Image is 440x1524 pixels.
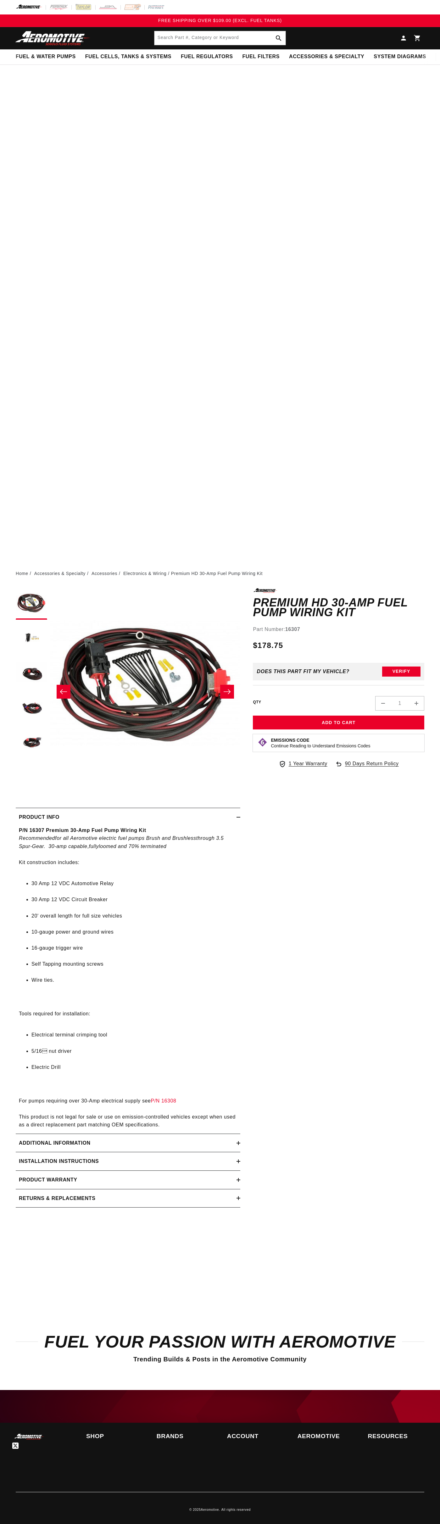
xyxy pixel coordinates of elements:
div: Part Number: [253,625,424,634]
button: Load image 5 in gallery view [16,727,47,758]
h2: Returns & replacements [19,1194,95,1203]
span: Fuel & Water Pumps [16,53,76,60]
summary: System Diagrams [369,49,431,64]
li: Wire ties. [31,976,237,984]
summary: Product warranty [16,1171,240,1189]
span: 1 Year Warranty [289,760,327,768]
button: Load image 3 in gallery view [16,657,47,689]
a: 90 Days Return Policy [335,760,399,774]
em: loomed and 70% terminated [99,844,166,849]
summary: Shop [86,1434,142,1439]
h2: Additional information [19,1139,91,1147]
a: Accessories [92,570,117,577]
button: Add to Cart [253,716,424,730]
div: Does This part fit My vehicle? [257,669,349,674]
summary: Returns & replacements [16,1189,240,1208]
summary: Fuel Regulators [176,49,237,64]
h2: Fuel Your Passion with Aeromotive [16,1334,424,1349]
summary: Fuel Cells, Tanks & Systems [81,49,176,64]
span: Fuel Cells, Tanks & Systems [85,53,171,60]
li: 5/16 nut driver [31,1047,237,1055]
summary: Resources [368,1434,424,1439]
em: for all Aeromotive electric fuel pumps Brush and Brushless [55,835,196,841]
span: Accessories & Specialty [289,53,364,60]
strong: Emissions Code [271,738,309,743]
li: Electric Drill [31,1063,237,1071]
summary: Account [227,1434,283,1439]
summary: Product Info [16,808,240,826]
span: Fuel Filters [242,53,280,60]
li: Accessories & Specialty [34,570,90,577]
em: through 3.5 Spur-Gear. 30-amp capable [19,835,224,849]
h2: Product Info [19,813,59,821]
summary: Accessories & Specialty [284,49,369,64]
a: Home [16,570,28,577]
button: Search Part #, Category or Keyword [272,31,286,45]
button: Emissions CodeContinue Reading to Understand Emissions Codes [271,737,370,749]
summary: Installation Instructions [16,1152,240,1170]
li: 30 Amp 12 VDC Circuit Breaker [31,896,237,904]
span: FREE SHIPPING OVER $109.00 (EXCL. FUEL TANKS) [158,18,282,23]
span: $178.75 [253,640,283,651]
li: 10-gauge power and ground wires [31,928,237,936]
li: 20' overall length for full size vehicles [31,912,237,920]
media-gallery: Gallery Viewer [16,588,240,795]
li: 16-gauge trigger wire [31,944,237,952]
span: Trending Builds & Posts in the Aeromotive Community [133,1356,307,1363]
em: fully [89,844,99,849]
summary: Additional information [16,1134,240,1152]
summary: Fuel & Water Pumps [11,49,81,64]
button: Load image 1 in gallery view [16,588,47,620]
a: P/N 16308 [151,1098,176,1103]
h1: Premium HD 30-Amp Fuel Pump Wiring Kit [253,598,424,617]
summary: Brands [157,1434,213,1439]
small: © 2025 . [189,1508,220,1511]
li: Premium HD 30-Amp Fuel Pump Wiring Kit [171,570,263,577]
span: 90 Days Return Policy [345,760,399,774]
strong: P/N 16307 Premium 30-Amp Fuel Pump Wiring Kit [19,828,146,833]
small: All rights reserved [221,1508,251,1511]
input: Search Part #, Category or Keyword [154,31,286,45]
div: , Kit construction includes: Tools required for installation: For pumps requiring over 30-Amp ele... [16,826,240,1129]
button: Verify [382,667,421,677]
button: Slide left [57,685,70,699]
em: Recommended [19,835,55,841]
li: 30 Amp 12 VDC Automotive Relay [31,879,237,888]
p: Continue Reading to Understand Emissions Codes [271,743,370,749]
strong: 16307 [285,627,300,632]
img: Emissions code [258,737,268,747]
img: Aeromotive [14,31,92,46]
label: QTY [253,700,261,705]
img: Aeromotive [14,1434,45,1440]
span: System Diagrams [374,53,426,60]
button: Slide right [220,685,234,699]
h2: Installation Instructions [19,1157,99,1165]
h2: Product warranty [19,1176,77,1184]
a: Aeromotive [201,1508,219,1511]
button: Load image 4 in gallery view [16,692,47,723]
summary: Fuel Filters [237,49,284,64]
span: Fuel Regulators [181,53,233,60]
nav: breadcrumbs [16,570,424,577]
li: Electrical terminal crimping tool [31,1031,237,1039]
a: 1 Year Warranty [279,760,327,768]
button: Load image 2 in gallery view [16,623,47,654]
li: Self Tapping mounting screws [31,960,237,968]
summary: Aeromotive [298,1434,354,1439]
a: Electronics & Wiring [123,570,166,577]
